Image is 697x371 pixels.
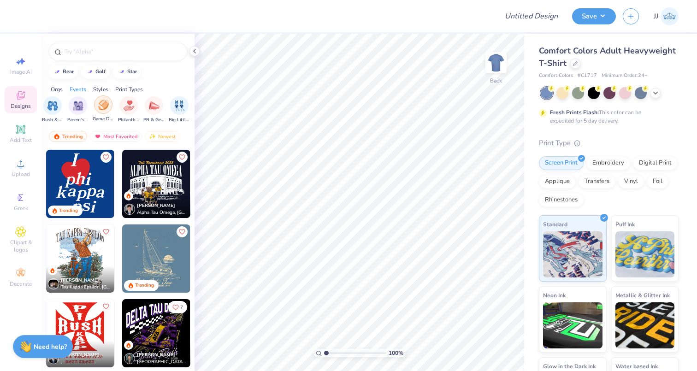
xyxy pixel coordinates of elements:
span: Upload [12,171,30,178]
button: Like [100,301,112,312]
span: Puff Ink [615,219,635,229]
span: [PERSON_NAME] [61,277,99,283]
div: Foil [647,175,668,188]
img: 43727eaa-7681-42c7-8d38-2da268a7c3a1 [122,224,190,293]
img: Standard [543,231,602,277]
div: filter for Philanthropy [118,96,139,124]
img: most_fav.gif [94,133,101,140]
span: # C1717 [578,72,597,80]
span: Standard [543,219,567,229]
img: 642ee57d-cbfd-4e95-af9a-eb76752c2561 [122,150,190,218]
img: trend_line.gif [86,69,94,75]
button: Like [177,226,188,237]
div: filter for Rush & Bid [42,96,63,124]
img: ce1a5c7d-473b-49b2-a901-342ef3f841aa [190,150,258,218]
span: 7 [180,305,183,310]
button: Like [100,226,112,237]
span: Philanthropy [118,117,139,124]
div: Print Types [115,85,143,94]
img: Back [487,53,505,72]
img: Philanthropy Image [124,100,134,111]
div: filter for Big Little Reveal [169,96,190,124]
button: golf [81,65,110,79]
img: 38954660-fd75-4f5c-bb11-a38138a5b2d0 [190,224,258,293]
div: Back [490,77,502,85]
span: 100 % [389,349,403,357]
span: Comfort Colors [539,72,573,80]
img: Game Day Image [98,100,109,110]
div: Orgs [51,85,63,94]
div: bear [63,69,74,74]
strong: Fresh Prints Flash: [550,109,599,116]
img: 15614509-a96f-4901-9837-ec5b181130f7 [46,299,114,367]
img: eb213d54-80e9-4060-912d-9752b3a91b98 [46,224,114,293]
img: Parent's Weekend Image [73,100,83,111]
button: bear [48,65,78,79]
span: [PERSON_NAME] [137,352,175,358]
span: [PERSON_NAME] [61,352,99,358]
input: Try "Alpha" [64,47,182,56]
span: Designs [11,102,31,110]
img: trend_line.gif [53,69,61,75]
span: Image AI [10,68,32,76]
div: Events [70,85,86,94]
div: Digital Print [633,156,678,170]
span: , [61,359,99,365]
div: filter for PR & General [143,96,165,124]
img: 5e889310-2fd1-4b2f-b9e7-21fdd11bcc1d [190,299,258,367]
img: trend_line.gif [118,69,125,75]
img: fce72644-5a51-4a8d-92bd-a60745c9fb8f [114,224,182,293]
span: Add Text [10,136,32,144]
img: Neon Ink [543,302,602,348]
div: filter for Game Day [93,95,114,123]
button: filter button [143,96,165,124]
button: filter button [67,96,89,124]
div: Print Type [539,138,679,148]
img: Big Little Reveal Image [174,100,184,111]
div: Styles [93,85,108,94]
span: Rush & Bid [42,117,63,124]
button: Like [177,152,188,163]
button: Like [100,152,112,163]
input: Untitled Design [497,7,565,25]
button: star [113,65,141,79]
span: Water based Ink [615,361,658,371]
span: Greek [14,205,28,212]
span: JJ [654,11,658,22]
div: Trending [135,282,154,289]
div: Trending [49,131,87,142]
img: Avatar [48,353,59,364]
img: Avatar [48,278,59,289]
div: Embroidery [586,156,630,170]
button: filter button [169,96,190,124]
img: f6158eb7-cc5b-49f7-a0db-65a8f5223f4c [46,150,114,218]
img: PR & General Image [149,100,159,111]
span: Decorate [10,280,32,288]
strong: Need help? [34,342,67,351]
span: Metallic & Glitter Ink [615,290,670,300]
div: Trending [59,207,78,214]
img: Avatar [124,204,135,215]
img: 8dd0a095-001a-4357-9dc2-290f0919220d [114,150,182,218]
img: 9a1e2f5a-0aa5-4a7d-ad7f-0400b602218d [122,299,190,367]
span: [GEOGRAPHIC_DATA], [GEOGRAPHIC_DATA][US_STATE] [137,359,187,365]
span: PR & General [143,117,165,124]
span: Minimum Order: 24 + [602,72,648,80]
span: Big Little Reveal [169,117,190,124]
img: Jack January [661,7,679,25]
span: Alpha Tau Omega, [GEOGRAPHIC_DATA] [137,209,187,216]
div: This color can be expedited for 5 day delivery. [550,108,663,125]
img: Newest.gif [149,133,156,140]
span: Glow in the Dark Ink [543,361,596,371]
span: Tau Kappa Epsilon, [GEOGRAPHIC_DATA][US_STATE] [61,284,111,291]
div: Rhinestones [539,193,584,207]
img: 38048656-9801-4a44-ad83-54e4b3eeb480 [114,299,182,367]
div: Vinyl [618,175,644,188]
div: Screen Print [539,156,584,170]
img: Rush & Bid Image [47,100,58,111]
div: star [127,69,137,74]
span: Game Day [93,116,114,123]
span: Parent's Weekend [67,117,89,124]
span: [PERSON_NAME] [137,202,175,209]
div: golf [95,69,106,74]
